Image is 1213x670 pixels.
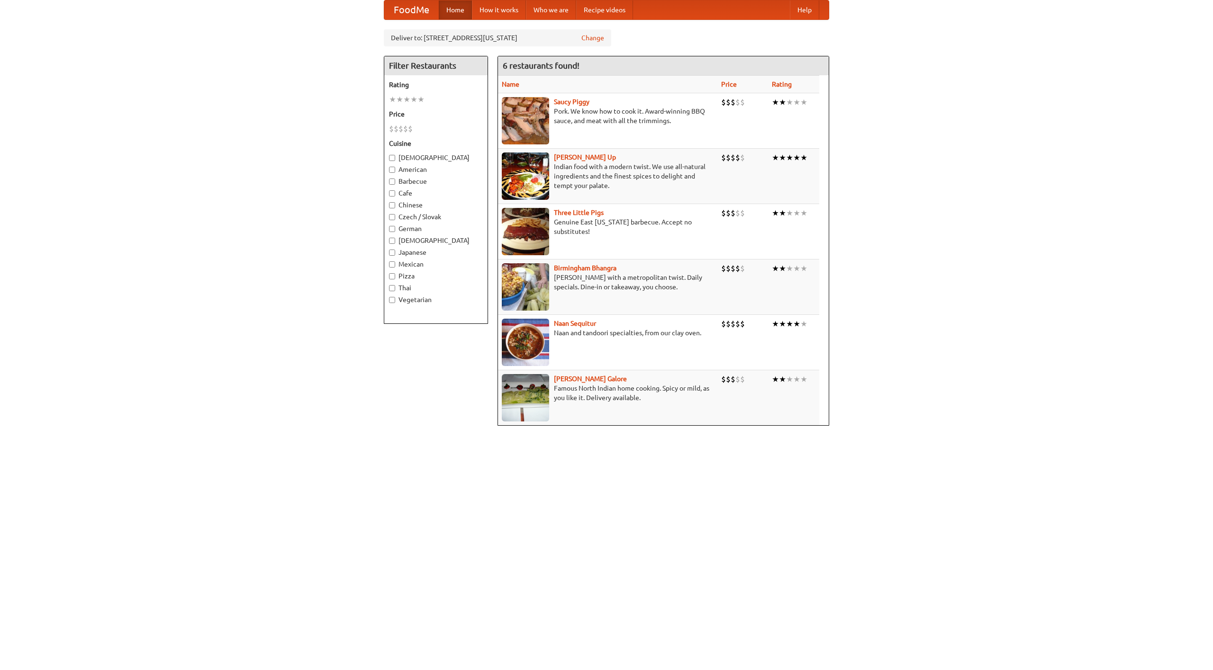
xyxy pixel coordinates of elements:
[503,61,579,70] ng-pluralize: 6 restaurants found!
[403,124,408,134] li: $
[389,261,395,268] input: Mexican
[779,97,786,107] li: ★
[389,259,483,269] label: Mexican
[389,155,395,161] input: [DEMOGRAPHIC_DATA]
[410,94,417,105] li: ★
[389,212,483,222] label: Czech / Slovak
[576,0,633,19] a: Recipe videos
[389,236,483,245] label: [DEMOGRAPHIC_DATA]
[726,374,731,384] li: $
[721,319,726,329] li: $
[389,226,395,232] input: German
[389,224,483,233] label: German
[502,162,714,190] p: Indian food with a modern twist. We use all-natural ingredients and the finest spices to delight ...
[731,97,735,107] li: $
[726,97,731,107] li: $
[772,374,779,384] li: ★
[389,165,483,174] label: American
[389,80,483,89] h5: Rating
[793,374,800,384] li: ★
[389,273,395,279] input: Pizza
[389,271,483,281] label: Pizza
[793,208,800,218] li: ★
[389,167,395,173] input: American
[389,295,483,304] label: Vegetarian
[389,238,395,244] input: [DEMOGRAPHIC_DATA]
[389,109,483,119] h5: Price
[721,80,737,88] a: Price
[554,98,589,106] a: Saucy Piggy
[735,319,740,329] li: $
[389,179,395,185] input: Barbecue
[786,97,793,107] li: ★
[554,209,604,216] a: Three Little Pigs
[731,152,735,163] li: $
[793,152,800,163] li: ★
[581,33,604,43] a: Change
[389,250,395,256] input: Japanese
[790,0,819,19] a: Help
[800,263,807,274] li: ★
[389,190,395,197] input: Cafe
[526,0,576,19] a: Who we are
[726,208,731,218] li: $
[735,152,740,163] li: $
[502,152,549,200] img: curryup.jpg
[408,124,413,134] li: $
[800,152,807,163] li: ★
[800,374,807,384] li: ★
[502,273,714,292] p: [PERSON_NAME] with a metropolitan twist. Daily specials. Dine-in or takeaway, you choose.
[721,97,726,107] li: $
[389,202,395,208] input: Chinese
[554,153,616,161] a: [PERSON_NAME] Up
[786,152,793,163] li: ★
[772,97,779,107] li: ★
[740,263,745,274] li: $
[721,208,726,218] li: $
[735,374,740,384] li: $
[731,208,735,218] li: $
[735,97,740,107] li: $
[394,124,398,134] li: $
[389,248,483,257] label: Japanese
[731,374,735,384] li: $
[472,0,526,19] a: How it works
[396,94,403,105] li: ★
[389,297,395,303] input: Vegetarian
[786,208,793,218] li: ★
[554,375,627,383] a: [PERSON_NAME] Galore
[554,264,616,272] a: Birmingham Bhangra
[779,152,786,163] li: ★
[384,0,439,19] a: FoodMe
[389,124,394,134] li: $
[389,200,483,210] label: Chinese
[779,319,786,329] li: ★
[800,208,807,218] li: ★
[403,94,410,105] li: ★
[731,263,735,274] li: $
[502,263,549,311] img: bhangra.jpg
[389,153,483,162] label: [DEMOGRAPHIC_DATA]
[793,97,800,107] li: ★
[779,263,786,274] li: ★
[502,217,714,236] p: Genuine East [US_STATE] barbecue. Accept no substitutes!
[735,263,740,274] li: $
[502,319,549,366] img: naansequitur.jpg
[502,384,714,402] p: Famous North Indian home cooking. Spicy or mild, as you like it. Delivery available.
[721,263,726,274] li: $
[439,0,472,19] a: Home
[800,97,807,107] li: ★
[772,263,779,274] li: ★
[740,152,745,163] li: $
[389,285,395,291] input: Thai
[389,188,483,198] label: Cafe
[786,263,793,274] li: ★
[502,107,714,125] p: Pork. We know how to cook it. Award-winning BBQ sauce, and meat with all the trimmings.
[721,374,726,384] li: $
[740,97,745,107] li: $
